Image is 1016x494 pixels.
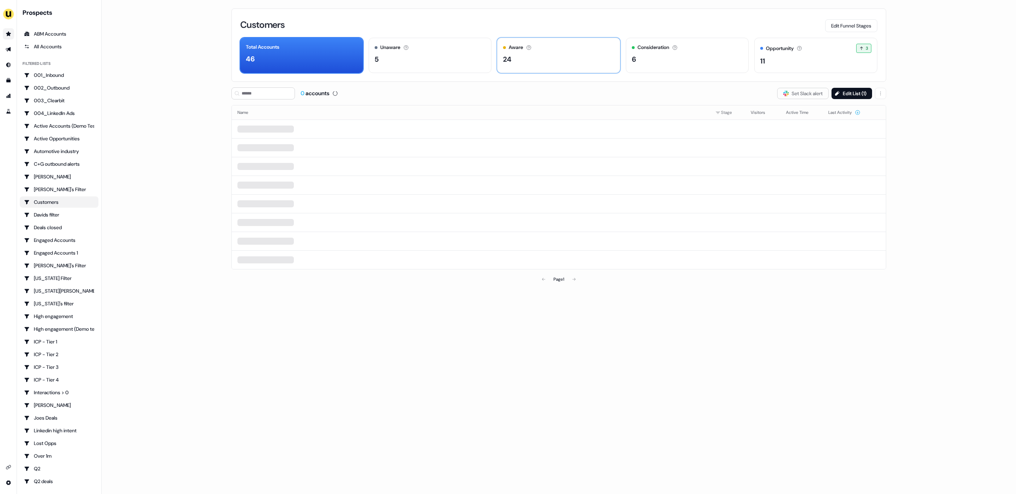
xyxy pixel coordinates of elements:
[760,56,765,66] div: 11
[24,440,94,447] div: Lost Opps
[3,28,14,39] a: Go to prospects
[24,351,94,358] div: ICP - Tier 2
[20,209,98,220] a: Go to Davids filter
[20,69,98,81] a: Go to 001_Inbound
[24,325,94,333] div: High engagement (Demo testing)
[20,196,98,208] a: Go to Customers
[24,275,94,282] div: [US_STATE] Filter
[20,247,98,258] a: Go to Engaged Accounts 1
[301,90,329,97] div: accounts
[24,313,94,320] div: High engagement
[24,249,94,256] div: Engaged Accounts 1
[24,389,94,396] div: Interactions > 0
[766,45,794,52] div: Opportunity
[232,105,710,120] th: Name
[20,234,98,246] a: Go to Engaged Accounts
[715,109,739,116] div: Stage
[24,237,94,244] div: Engaged Accounts
[24,300,94,307] div: [US_STATE]'s filter
[24,211,94,218] div: Davids filter
[828,106,860,119] button: Last Activity
[786,106,817,119] button: Active Time
[24,452,94,459] div: Over 1m
[23,8,98,17] div: Prospects
[20,222,98,233] a: Go to Deals closed
[24,338,94,345] div: ICP - Tier 1
[3,44,14,55] a: Go to outbound experience
[20,400,98,411] a: Go to JJ Deals
[831,88,872,99] button: Edit List (1)
[24,110,94,117] div: 004_LinkedIn Ads
[20,120,98,132] a: Go to Active Accounts (Demo Test)
[20,260,98,271] a: Go to Geneviève's Filter
[20,463,98,474] a: Go to Q2
[20,298,98,309] a: Go to Georgia's filter
[20,146,98,157] a: Go to Automotive industry
[509,44,523,51] div: Aware
[240,20,285,29] h3: Customers
[3,106,14,117] a: Go to experiments
[20,133,98,144] a: Go to Active Opportunities
[246,54,255,64] div: 46
[24,427,94,434] div: Linkedin high intent
[24,376,94,383] div: ICP - Tier 4
[24,199,94,206] div: Customers
[20,450,98,462] a: Go to Over 1m
[24,30,94,37] div: ABM Accounts
[20,108,98,119] a: Go to 004_LinkedIn Ads
[24,364,94,371] div: ICP - Tier 3
[777,88,829,99] button: Set Slack alert
[24,224,94,231] div: Deals closed
[24,122,94,129] div: Active Accounts (Demo Test)
[751,106,774,119] button: Visitors
[20,41,98,52] a: All accounts
[3,462,14,473] a: Go to integrations
[23,61,50,67] div: Filtered lists
[20,387,98,398] a: Go to Interactions > 0
[24,84,94,91] div: 002_Outbound
[375,54,379,65] div: 5
[301,90,306,97] span: 0
[20,82,98,93] a: Go to 002_Outbound
[20,184,98,195] a: Go to Charlotte's Filter
[24,478,94,485] div: Q2 deals
[20,412,98,423] a: Go to Joes Deals
[24,465,94,472] div: Q2
[20,374,98,385] a: Go to ICP - Tier 4
[24,135,94,142] div: Active Opportunities
[24,148,94,155] div: Automotive industry
[24,414,94,421] div: Joes Deals
[825,19,877,32] button: Edit Funnel Stages
[20,438,98,449] a: Go to Lost Opps
[20,171,98,182] a: Go to Charlotte Stone
[20,95,98,106] a: Go to 003_Clearbit
[20,349,98,360] a: Go to ICP - Tier 2
[24,262,94,269] div: [PERSON_NAME]'s Filter
[20,476,98,487] a: Go to Q2 deals
[20,336,98,347] a: Go to ICP - Tier 1
[24,43,94,50] div: All Accounts
[554,276,564,283] div: Page 1
[24,287,94,294] div: [US_STATE][PERSON_NAME]
[24,160,94,167] div: C+G outbound alerts
[637,44,669,51] div: Consideration
[20,311,98,322] a: Go to High engagement
[866,45,868,52] span: 3
[20,285,98,297] a: Go to Georgia Slack
[3,59,14,71] a: Go to Inbound
[3,75,14,86] a: Go to templates
[20,361,98,373] a: Go to ICP - Tier 3
[3,477,14,488] a: Go to integrations
[20,273,98,284] a: Go to Georgia Filter
[380,44,400,51] div: Unaware
[20,158,98,170] a: Go to C+G outbound alerts
[24,97,94,104] div: 003_Clearbit
[246,43,279,51] div: Total Accounts
[24,186,94,193] div: [PERSON_NAME]'s Filter
[20,323,98,335] a: Go to High engagement (Demo testing)
[20,425,98,436] a: Go to Linkedin high intent
[24,173,94,180] div: [PERSON_NAME]
[3,90,14,102] a: Go to attribution
[24,72,94,79] div: 001_Inbound
[632,54,636,65] div: 6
